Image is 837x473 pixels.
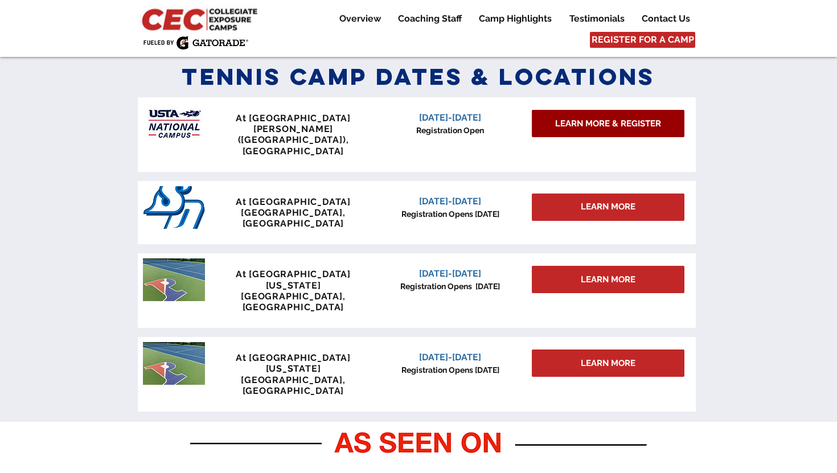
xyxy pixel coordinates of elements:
span: Tennis Camp Dates & Locations [182,62,655,91]
span: Registration Opens [DATE] [401,209,499,219]
a: Contact Us [633,12,698,26]
span: At [GEOGRAPHIC_DATA][US_STATE] [236,352,351,374]
div: LEARN MORE [532,194,684,221]
img: San_Diego_Toreros_logo.png [143,186,205,229]
nav: Site [322,12,698,26]
a: REGISTER FOR A CAMP [590,32,695,48]
a: Overview [331,12,389,26]
img: Fueled by Gatorade.png [143,36,248,50]
span: At [GEOGRAPHIC_DATA] [236,196,351,207]
a: LEARN MORE [532,266,684,293]
span: LEARN MORE [581,274,635,286]
span: At [GEOGRAPHIC_DATA] [236,113,351,124]
a: Testimonials [561,12,633,26]
span: Registration Opens [DATE] [400,282,500,291]
span: At [GEOGRAPHIC_DATA][US_STATE] [236,269,351,290]
p: Overview [334,12,387,26]
span: LEARN MORE [581,201,635,213]
img: penn tennis courts with logo.jpeg [143,258,205,301]
a: Camp Highlights [470,12,560,26]
span: [DATE]-[DATE] [419,268,481,279]
span: [DATE]-[DATE] [419,196,481,207]
a: LEARN MORE & REGISTER [532,110,684,137]
p: Contact Us [636,12,696,26]
span: [PERSON_NAME] ([GEOGRAPHIC_DATA]), [GEOGRAPHIC_DATA] [238,124,349,156]
span: [DATE]-[DATE] [419,112,481,123]
span: [DATE]-[DATE] [419,352,481,363]
span: [GEOGRAPHIC_DATA], [GEOGRAPHIC_DATA] [241,375,345,396]
a: LEARN MORE [532,349,684,377]
span: Registration Open [416,126,484,135]
p: Coaching Staff [392,12,467,26]
img: penn tennis courts with logo.jpeg [143,342,205,385]
span: REGISTER FOR A CAMP [592,34,694,46]
span: [GEOGRAPHIC_DATA], [GEOGRAPHIC_DATA] [241,291,345,312]
img: USTA Campus image_edited.jpg [143,102,205,145]
p: Camp Highlights [473,12,557,26]
span: LEARN MORE & REGISTER [555,118,661,130]
p: Testimonials [564,12,630,26]
span: Registration Opens [DATE] [401,365,499,375]
a: Coaching Staff [389,12,470,26]
span: LEARN MORE [581,357,635,369]
img: CEC Logo Primary_edited.jpg [139,6,262,32]
span: [GEOGRAPHIC_DATA], [GEOGRAPHIC_DATA] [241,207,345,229]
